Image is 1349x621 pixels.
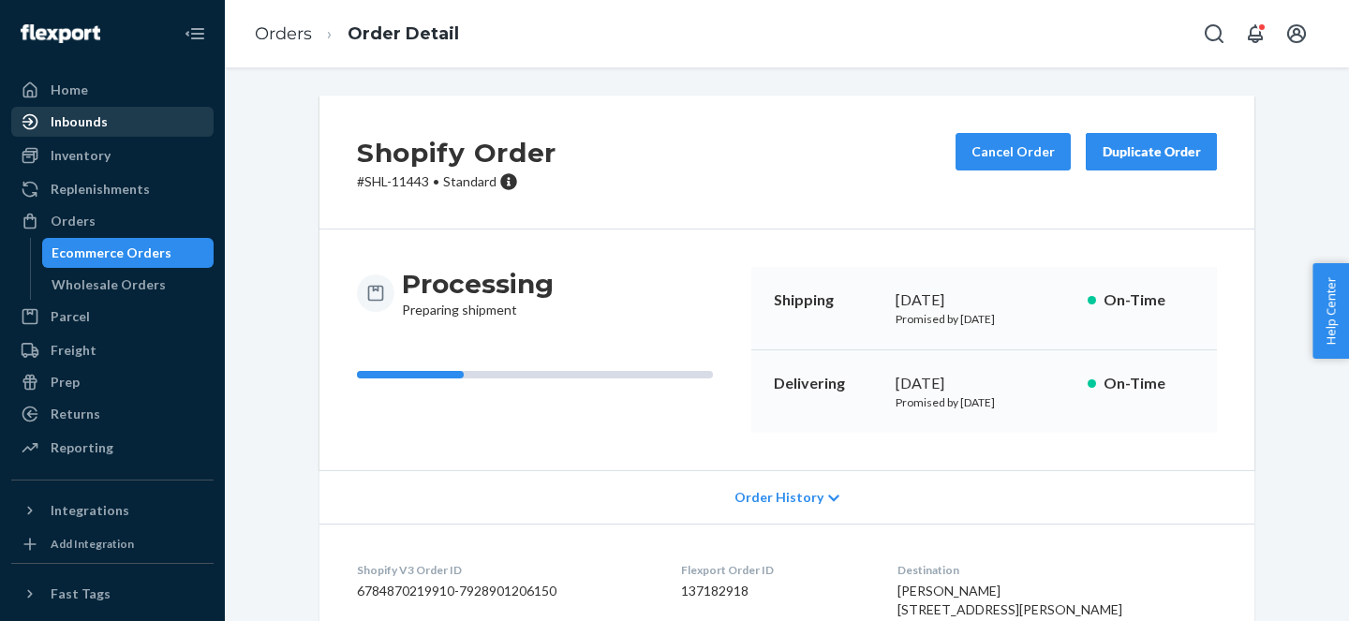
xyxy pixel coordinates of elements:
[11,140,214,170] a: Inventory
[11,107,214,137] a: Inbounds
[681,582,868,600] dd: 137182918
[11,335,214,365] a: Freight
[52,244,171,262] div: Ecommerce Orders
[734,488,823,507] span: Order History
[11,433,214,463] a: Reporting
[11,75,214,105] a: Home
[42,270,215,300] a: Wholesale Orders
[51,501,129,520] div: Integrations
[255,23,312,44] a: Orders
[774,289,881,311] p: Shipping
[51,112,108,131] div: Inbounds
[402,267,554,301] h3: Processing
[433,173,439,189] span: •
[402,267,554,319] div: Preparing shipment
[42,238,215,268] a: Ecommerce Orders
[51,405,100,423] div: Returns
[21,24,100,43] img: Flexport logo
[956,133,1071,170] button: Cancel Order
[1195,15,1233,52] button: Open Search Box
[51,146,111,165] div: Inventory
[1237,15,1274,52] button: Open notifications
[681,562,868,578] dt: Flexport Order ID
[896,311,1073,327] p: Promised by [DATE]
[1278,15,1315,52] button: Open account menu
[1086,133,1217,170] button: Duplicate Order
[1104,373,1194,394] p: On-Time
[51,584,111,603] div: Fast Tags
[357,562,651,578] dt: Shopify V3 Order ID
[51,307,90,326] div: Parcel
[357,133,556,172] h2: Shopify Order
[11,367,214,397] a: Prep
[443,173,497,189] span: Standard
[11,174,214,204] a: Replenishments
[11,495,214,525] button: Integrations
[897,562,1217,578] dt: Destination
[357,172,556,191] p: # SHL-11443
[51,536,134,552] div: Add Integration
[1104,289,1194,311] p: On-Time
[176,15,214,52] button: Close Navigation
[1102,142,1201,161] div: Duplicate Order
[897,583,1122,617] span: [PERSON_NAME] [STREET_ADDRESS][PERSON_NAME]
[11,302,214,332] a: Parcel
[52,275,166,294] div: Wholesale Orders
[11,533,214,555] a: Add Integration
[51,438,113,457] div: Reporting
[348,23,459,44] a: Order Detail
[896,394,1073,410] p: Promised by [DATE]
[896,289,1073,311] div: [DATE]
[11,579,214,609] button: Fast Tags
[51,81,88,99] div: Home
[11,206,214,236] a: Orders
[1312,263,1349,359] button: Help Center
[896,373,1073,394] div: [DATE]
[51,180,150,199] div: Replenishments
[51,373,80,392] div: Prep
[11,399,214,429] a: Returns
[240,7,474,62] ol: breadcrumbs
[51,212,96,230] div: Orders
[357,582,651,600] dd: 6784870219910-7928901206150
[774,373,881,394] p: Delivering
[51,341,96,360] div: Freight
